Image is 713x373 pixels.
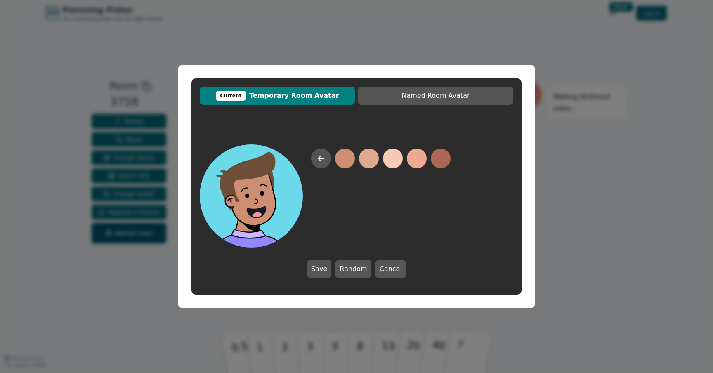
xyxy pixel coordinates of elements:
div: Current [216,91,246,101]
button: Named Room Avatar [358,87,513,105]
button: Cancel [375,260,406,278]
span: Named Room Avatar [362,91,509,101]
button: Save [307,260,331,278]
span: Temporary Room Avatar [204,91,351,101]
button: CurrentTemporary Room Avatar [200,87,355,105]
button: Random [335,260,371,278]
